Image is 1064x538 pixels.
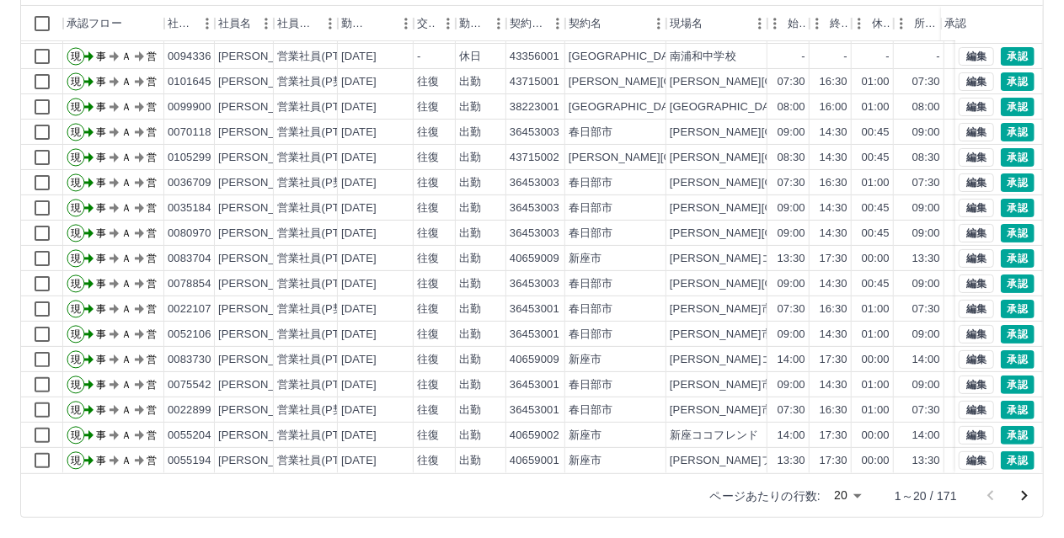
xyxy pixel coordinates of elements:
[341,327,377,343] div: [DATE]
[71,328,81,340] text: 現
[810,6,852,41] div: 終業
[277,377,366,393] div: 営業社員(PT契約)
[959,350,994,369] button: 編集
[147,177,157,189] text: 営
[510,175,559,191] div: 36453003
[959,274,994,293] button: 編集
[168,276,211,292] div: 0078854
[459,276,481,292] div: 出勤
[147,303,157,315] text: 営
[670,301,839,317] div: [PERSON_NAME]市立備後小学校
[1001,300,1035,318] button: 承認
[121,177,131,189] text: Ａ
[912,200,940,216] div: 09:00
[510,200,559,216] div: 36453003
[862,352,890,368] div: 00:00
[121,51,131,62] text: Ａ
[1001,98,1035,116] button: 承認
[912,251,940,267] div: 13:30
[277,226,366,242] div: 営業社員(PT契約)
[830,6,848,41] div: 終業
[820,301,847,317] div: 16:30
[1001,224,1035,242] button: 承認
[417,125,439,141] div: 往復
[277,251,366,267] div: 営業社員(PT契約)
[96,328,106,340] text: 事
[341,226,377,242] div: [DATE]
[121,126,131,138] text: Ａ
[666,6,767,41] div: 現場名
[121,278,131,290] text: Ａ
[96,76,106,88] text: 事
[168,150,211,166] div: 0105299
[168,377,211,393] div: 0075542
[168,301,211,317] div: 0022107
[218,251,310,267] div: [PERSON_NAME]
[168,99,211,115] div: 0099900
[341,74,377,90] div: [DATE]
[417,74,439,90] div: 往復
[96,227,106,239] text: 事
[71,101,81,113] text: 現
[820,99,847,115] div: 16:00
[959,325,994,344] button: 編集
[71,76,81,88] text: 現
[565,6,666,41] div: 契約名
[872,6,890,41] div: 休憩
[417,226,439,242] div: 往復
[862,175,890,191] div: 01:00
[778,74,805,90] div: 07:30
[486,11,511,36] button: メニュー
[459,200,481,216] div: 出勤
[459,125,481,141] div: 出勤
[147,328,157,340] text: 営
[459,74,481,90] div: 出勤
[862,99,890,115] div: 01:00
[959,401,994,419] button: 編集
[341,6,370,41] div: 勤務日
[168,200,211,216] div: 0035184
[747,11,773,36] button: メニュー
[959,199,994,217] button: 編集
[417,49,420,65] div: -
[459,327,481,343] div: 出勤
[510,327,559,343] div: 36453001
[121,253,131,264] text: Ａ
[417,200,439,216] div: 往復
[569,49,685,65] div: [GEOGRAPHIC_DATA]
[370,12,393,35] button: ソート
[1001,148,1035,167] button: 承認
[959,224,994,242] button: 編集
[147,227,157,239] text: 営
[569,175,613,191] div: 春日部市
[414,6,456,41] div: 交通費
[820,352,847,368] div: 17:30
[778,150,805,166] div: 08:30
[820,226,847,242] div: 14:30
[506,6,565,41] div: 契約コード
[459,99,481,115] div: 出勤
[459,150,481,166] div: 出勤
[569,6,602,41] div: 契約名
[338,6,414,41] div: 勤務日
[71,202,81,214] text: 現
[778,276,805,292] div: 09:00
[147,354,157,365] text: 営
[121,101,131,113] text: Ａ
[168,352,211,368] div: 0083730
[820,125,847,141] div: 14:30
[218,49,310,65] div: [PERSON_NAME]
[569,99,685,115] div: [GEOGRAPHIC_DATA]
[912,301,940,317] div: 07:30
[277,99,366,115] div: 営業社員(PT契約)
[341,99,377,115] div: [DATE]
[1001,350,1035,369] button: 承認
[1008,479,1041,513] button: 次のページへ
[862,226,890,242] div: 00:45
[1001,426,1035,445] button: 承認
[147,152,157,163] text: 営
[941,6,1029,41] div: 承認
[569,150,777,166] div: [PERSON_NAME][GEOGRAPHIC_DATA]
[121,354,131,365] text: Ａ
[959,249,994,268] button: 編集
